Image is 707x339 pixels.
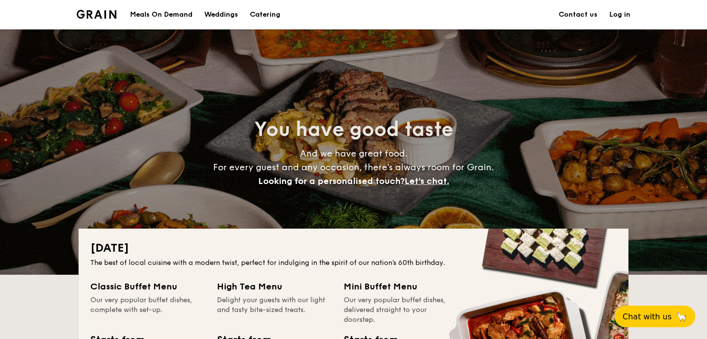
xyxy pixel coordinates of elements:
span: 🦙 [676,311,687,322]
div: Classic Buffet Menu [90,280,205,293]
span: Let's chat. [405,176,449,186]
img: Grain [77,10,116,19]
div: Delight your guests with our light and tasty bite-sized treats. [217,295,332,325]
div: Our very popular buffet dishes, complete with set-up. [90,295,205,325]
a: Logotype [77,10,116,19]
h2: [DATE] [90,240,617,256]
div: Mini Buffet Menu [344,280,459,293]
div: The best of local cuisine with a modern twist, perfect for indulging in the spirit of our nation’... [90,258,617,268]
span: Chat with us [623,312,672,321]
div: Our very popular buffet dishes, delivered straight to your doorstep. [344,295,459,325]
div: High Tea Menu [217,280,332,293]
button: Chat with us🦙 [615,306,695,327]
